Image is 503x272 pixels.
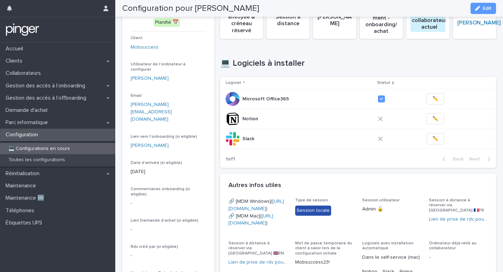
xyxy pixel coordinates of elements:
[131,75,169,82] a: [PERSON_NAME]
[317,14,352,27] p: [PERSON_NAME]
[131,142,169,149] a: [PERSON_NAME]
[295,206,331,216] div: Session locale
[6,23,39,37] img: mTgBEunGTSyRkCgitkcU
[242,115,260,122] p: Notion
[228,182,281,189] h2: Autres infos utiles
[437,156,466,162] button: Back
[131,219,198,223] span: Lien Demande d'achat (si eligible)
[3,107,53,114] p: Demande d'achat
[3,70,46,77] p: Collaborateurs
[432,135,438,142] span: ✏️
[295,241,352,256] span: Mot de passe temporaire du client à saisir lors de la configuration initiale
[131,36,143,40] span: Client
[483,6,491,11] span: Edit
[457,20,501,26] a: [PERSON_NAME]
[228,198,287,227] p: 🔗 [MDM Windows]( ) 🔗 [MDM Mac]( )
[242,95,290,102] p: Microsoft Office365
[3,58,28,64] p: Clients
[131,135,197,139] span: Lien vers l'onboarding (si eligible)
[427,133,444,144] button: ✏️
[295,259,354,266] p: Mobsuccess23!
[220,129,496,149] tr: SlackSlack ✏️
[131,44,159,51] a: Mobsuccess
[429,198,484,213] span: Session à distance à réserver via [GEOGRAPHIC_DATA] 🇫🇷FR
[131,62,185,71] span: Utilisateur de l'ordinateur à configurer
[427,113,444,124] button: ✏️
[220,151,241,168] p: 1 of 1
[228,241,284,256] span: Session à distance à réserver via [GEOGRAPHIC_DATA] 🇬🇧EN
[3,182,42,189] p: Maintenance
[224,7,259,34] p: Invitation envoyée & créneau réservé
[3,170,45,177] p: Réinitialisation
[432,95,438,102] span: ✏️
[271,14,305,27] p: Session à distance
[449,157,464,162] span: Back
[466,156,496,162] button: Next
[3,195,50,201] p: Maintenance 🆕
[3,95,92,101] p: Gestion des accès à l’offboarding
[131,161,182,165] span: Date d'arrivée (si eligible)
[242,135,256,142] p: Slack
[427,93,444,105] button: ✏️
[364,1,399,35] p: ⚡ Créé automatiquement - onboarding/achat
[131,200,206,207] p: -
[131,102,172,122] a: [PERSON_NAME][EMAIL_ADDRESS][DOMAIN_NAME]
[226,79,241,87] p: Logiciel
[3,146,75,152] p: 💻 Configurations en cours
[3,157,71,163] p: Toutes les configurations
[122,3,259,14] h2: Configuration pour [PERSON_NAME]
[131,252,206,259] p: -
[131,245,178,249] span: Rdv créé par (si eligible)
[131,226,206,233] p: -
[3,220,48,226] p: Étiquettes UPS
[228,260,304,265] a: Lien de prise de rdv pour le client
[362,198,400,202] span: Session utilisateur
[362,241,414,250] span: Logiciels avec installation automatique
[220,109,496,129] tr: NotionNotion ✏️
[131,187,190,196] span: Commentaires onboarding (si eligible)
[377,79,390,87] p: Statut
[131,94,141,98] span: Email
[362,206,421,213] p: Admin 🔓
[220,58,496,69] h1: 💻 Logiciels à installer
[3,45,29,52] p: Accueil
[3,207,40,214] p: Téléphones
[220,89,496,109] tr: Microsoft Office365Microsoft Office365 ✏️
[429,254,488,261] p: -
[432,115,438,122] span: ✏️
[3,119,53,126] p: Parc informatique
[154,18,180,27] div: Planifié 📅
[3,83,91,89] p: Gestion des accès à l’onboarding
[295,198,328,202] span: Type de session
[471,3,496,14] button: Edit
[410,9,448,32] div: Un collaborateur actuel
[228,199,284,211] a: [URL][DOMAIN_NAME]
[469,157,484,162] span: Next
[3,131,44,138] p: Configuration
[429,241,476,250] span: Ordinateur déjà relié au collaborateur
[131,168,206,176] p: [DATE]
